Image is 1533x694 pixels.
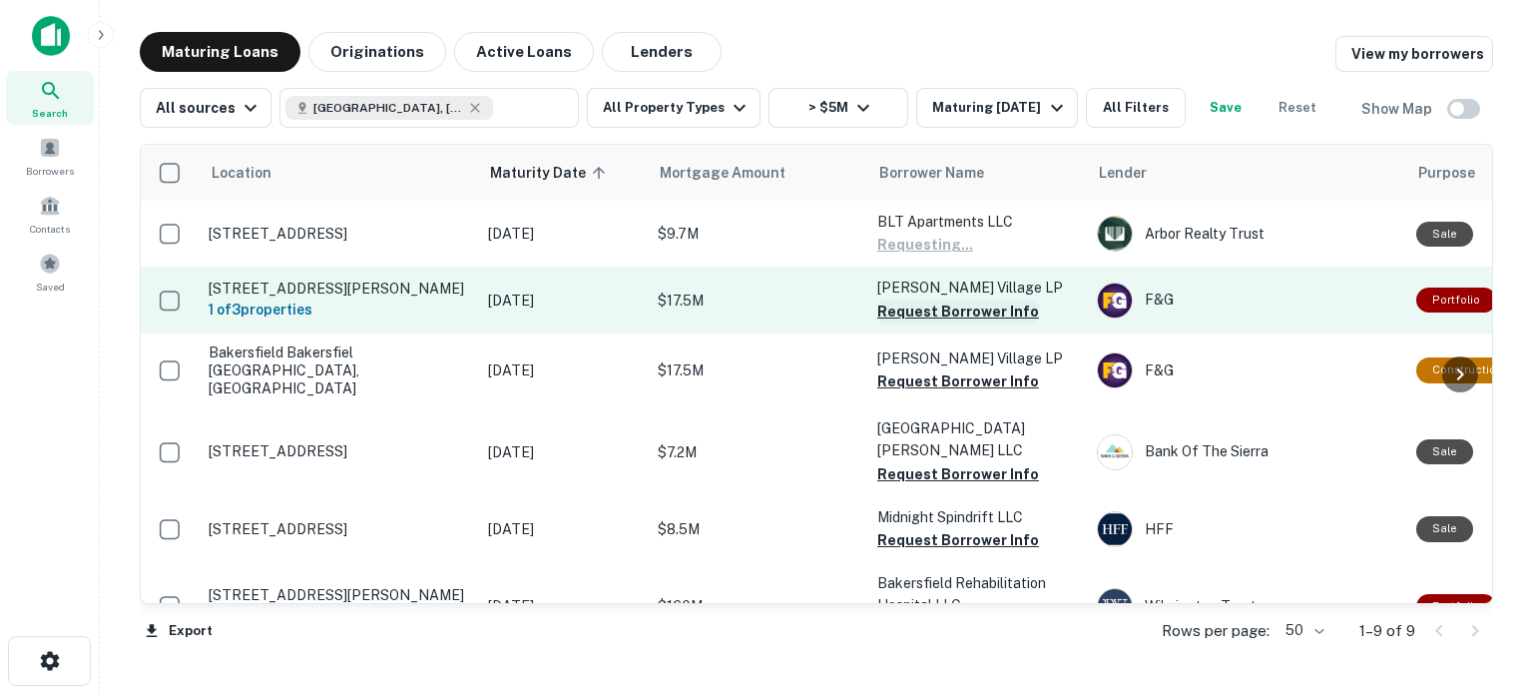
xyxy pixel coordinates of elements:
div: Bank Of The Sierra [1097,434,1396,470]
span: Borrower Name [879,161,984,185]
p: [PERSON_NAME] Village LP [877,347,1077,369]
span: Borrowers [26,163,74,179]
div: Sale [1416,516,1473,541]
button: Request Borrower Info [877,300,1039,324]
button: Export [140,616,218,646]
div: F&G [1097,352,1396,388]
span: Search [32,105,68,121]
h6: 1 of 3 properties [209,299,468,321]
p: $17.5M [658,290,857,312]
span: Lender [1099,161,1147,185]
div: HFF [1097,511,1396,547]
p: Bakersfield Rehabilitation Hospital LLC [877,572,1077,616]
img: picture [1098,435,1132,469]
p: $160M [658,595,857,617]
button: Request Borrower Info [877,528,1039,552]
th: Location [199,145,478,201]
button: Originations [308,32,446,72]
p: [STREET_ADDRESS][PERSON_NAME] [209,280,468,298]
p: [DATE] [488,518,638,540]
p: Bakersfield Bakersfiel [GEOGRAPHIC_DATA], [GEOGRAPHIC_DATA] [209,344,468,398]
div: Wilmington Trust [1097,588,1396,624]
p: [STREET_ADDRESS] [209,225,468,243]
button: All Property Types [587,88,761,128]
span: Contacts [30,221,70,237]
span: [GEOGRAPHIC_DATA], [GEOGRAPHIC_DATA], [GEOGRAPHIC_DATA] [313,99,463,117]
button: All Filters [1086,88,1186,128]
p: [DATE] [488,359,638,381]
th: Borrower Name [867,145,1087,201]
div: This is a portfolio loan with 3 properties [1416,288,1496,313]
button: Save your search to get updates of matches that match your search criteria. [1194,88,1258,128]
p: [DATE] [488,595,638,617]
div: 50 [1277,616,1327,645]
span: Maturity Date [490,161,612,185]
p: 1–9 of 9 [1359,619,1415,643]
button: Lenders [602,32,722,72]
div: Arbor Realty Trust [1097,216,1396,252]
span: Mortgage Amount [660,161,811,185]
div: This loan purpose was for construction [1416,357,1519,382]
p: BLT Apartments LLC [877,211,1077,233]
iframe: Chat Widget [1433,470,1533,566]
img: capitalize-icon.png [32,16,70,56]
p: [STREET_ADDRESS] [209,442,468,460]
p: $8.5M [658,518,857,540]
button: Request Borrower Info [877,369,1039,393]
h6: Show Map [1361,98,1435,120]
div: F&G [1097,283,1396,319]
button: Maturing [DATE] [916,88,1077,128]
p: [DATE] [488,290,638,312]
p: $17.5M [658,359,857,381]
a: Search [6,71,94,125]
button: Maturing Loans [140,32,300,72]
span: Purpose [1418,161,1475,185]
th: Mortgage Amount [648,145,867,201]
p: Midnight Spindrift LLC [877,506,1077,528]
p: [STREET_ADDRESS] [209,520,468,538]
button: Reset [1266,88,1329,128]
button: All sources [140,88,271,128]
th: Maturity Date [478,145,648,201]
div: Maturing [DATE] [932,96,1068,120]
p: Rows per page: [1162,619,1270,643]
div: Sale [1416,222,1473,247]
img: picture [1098,217,1132,251]
p: [DATE] [488,441,638,463]
a: Borrowers [6,129,94,183]
button: > $5M [768,88,908,128]
img: picture [1098,353,1132,387]
img: picture [1098,589,1132,623]
p: $9.7M [658,223,857,245]
span: Saved [36,279,65,295]
p: [GEOGRAPHIC_DATA][PERSON_NAME] LLC [877,417,1077,461]
div: Sale [1416,439,1473,464]
img: picture [1098,512,1132,546]
a: Saved [6,245,94,299]
div: All sources [156,96,262,120]
p: [PERSON_NAME] Village LP [877,277,1077,299]
a: View my borrowers [1335,36,1493,72]
img: picture [1098,284,1132,318]
button: Active Loans [454,32,594,72]
p: [DATE] [488,223,638,245]
p: [STREET_ADDRESS][PERSON_NAME] [209,586,468,604]
th: Lender [1087,145,1406,201]
p: $7.2M [658,441,857,463]
span: Location [211,161,271,185]
button: Request Borrower Info [877,462,1039,486]
a: Contacts [6,187,94,241]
